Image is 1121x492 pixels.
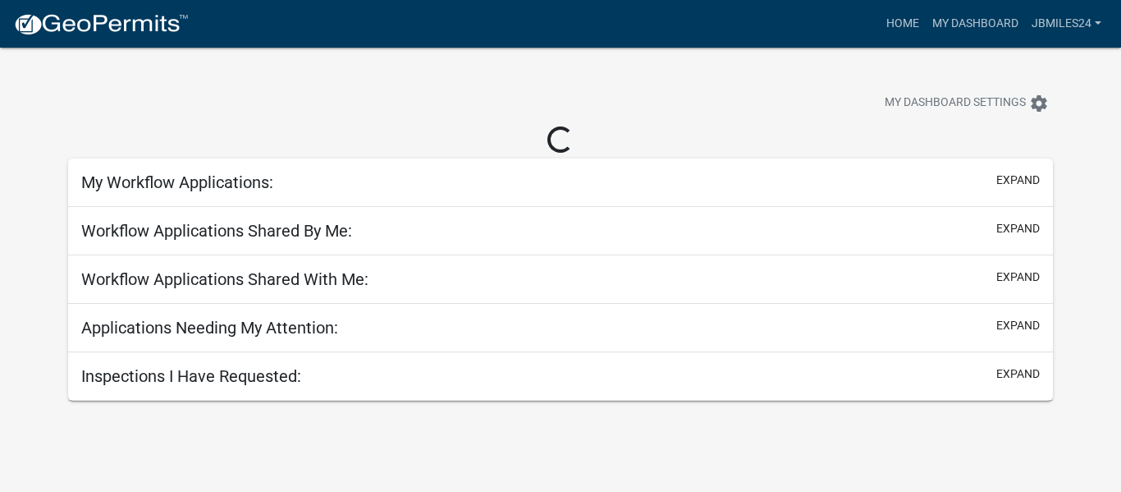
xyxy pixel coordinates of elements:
[996,366,1040,383] button: expand
[996,220,1040,237] button: expand
[926,8,1025,39] a: My Dashboard
[81,221,352,241] h5: Workflow Applications Shared By Me:
[872,87,1062,119] button: My Dashboard Settingssettings
[996,172,1040,189] button: expand
[81,318,338,338] h5: Applications Needing My Attention:
[885,94,1026,113] span: My Dashboard Settings
[1029,94,1049,113] i: settings
[880,8,926,39] a: Home
[996,269,1040,286] button: expand
[81,269,368,289] h5: Workflow Applications Shared With Me:
[996,317,1040,334] button: expand
[1025,8,1108,39] a: jbmiles24
[81,172,273,192] h5: My Workflow Applications:
[81,366,301,386] h5: Inspections I Have Requested:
